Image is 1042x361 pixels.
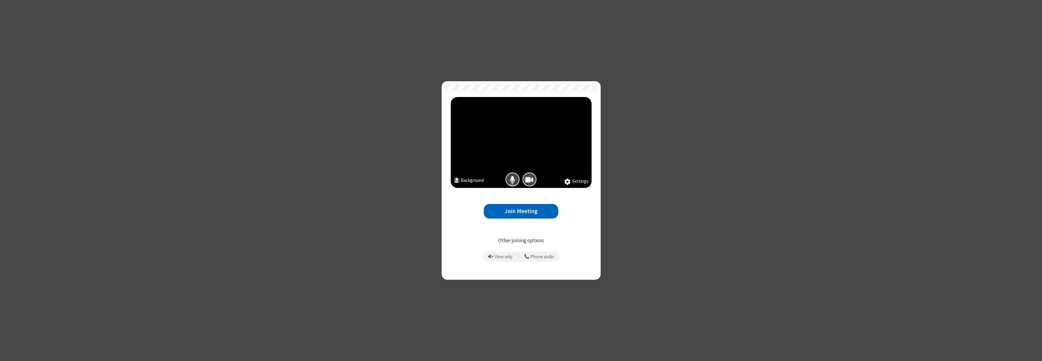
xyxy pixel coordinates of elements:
[506,172,519,186] button: Mic is on
[530,254,554,259] span: Phone audio
[486,252,515,262] button: Prevent echo when there is already an active mic and speaker in the room.
[564,178,589,185] button: Settings
[451,237,592,245] p: Other joining options
[523,172,536,186] button: Camera is on
[522,252,556,262] button: Use your phone for mic and speaker while you view the meeting on this device.
[484,204,558,219] button: Join Meeting
[495,254,513,259] span: View only
[518,252,519,261] span: |
[454,177,484,185] button: Background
